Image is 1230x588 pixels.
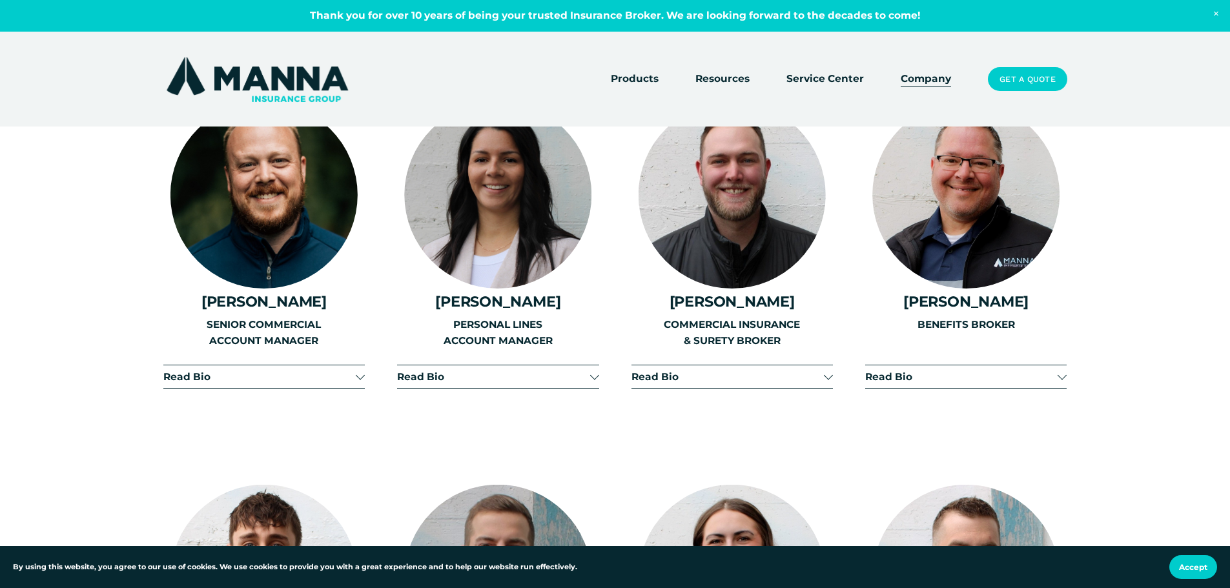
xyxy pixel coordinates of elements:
button: Read Bio [631,365,833,388]
button: Accept [1169,555,1217,579]
button: Read Bio [865,365,1067,388]
a: Service Center [786,70,864,88]
h4: [PERSON_NAME] [631,293,833,310]
button: Read Bio [397,365,599,388]
h4: [PERSON_NAME] [163,293,365,310]
a: folder dropdown [611,70,659,88]
span: Resources [695,71,750,87]
span: Read Bio [397,370,589,383]
span: Products [611,71,659,87]
span: Read Bio [163,370,356,383]
p: By using this website, you agree to our use of cookies. We use cookies to provide you with a grea... [13,562,577,573]
span: Read Bio [865,370,1058,383]
p: BENEFITS BROKER [865,317,1067,333]
h4: [PERSON_NAME] [397,293,599,310]
span: Accept [1179,562,1207,572]
p: SENIOR COMMERCIAL ACCOUNT MANAGER [163,317,365,349]
p: PERSONAL LINES ACCOUNT MANAGER [397,317,599,349]
a: folder dropdown [695,70,750,88]
a: Company [901,70,951,88]
p: COMMERCIAL INSURANCE & SURETY BROKER [631,317,833,349]
button: Read Bio [163,365,365,388]
span: Read Bio [631,370,824,383]
a: Get a Quote [988,67,1067,92]
img: Manna Insurance Group [163,54,351,105]
h4: [PERSON_NAME] [865,293,1067,310]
